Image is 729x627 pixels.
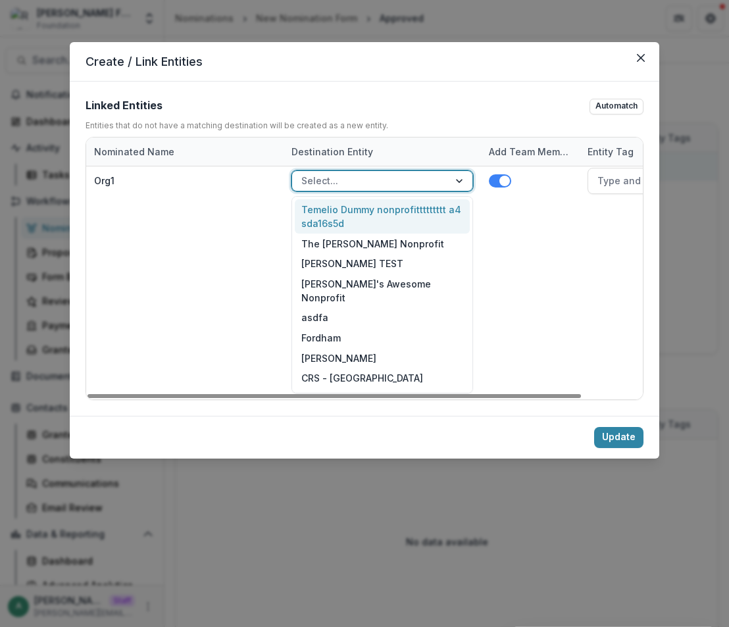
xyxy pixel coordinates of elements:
div: Entity Tag [580,145,641,159]
h2: Linked Entities [86,99,163,112]
header: Create / Link Entities [70,42,659,82]
div: [PERSON_NAME] [295,348,470,368]
div: Entity Tag [580,138,711,166]
button: Automatch [590,99,643,114]
div: [PERSON_NAME] TEST [295,253,470,274]
div: Nominated Name [86,138,284,166]
div: Destination Entity [284,138,481,166]
div: Temelio Dummy nonprofittttttttt a4 sda16s5d [295,199,470,234]
div: The [PERSON_NAME] Nonprofit [295,234,470,254]
div: [PERSON_NAME] [295,388,470,409]
div: CRS - [GEOGRAPHIC_DATA] [295,368,470,388]
div: Add Team Member [481,138,580,166]
div: Add Team Member [481,145,580,159]
button: Close [630,47,651,68]
div: Org1 [94,174,114,188]
div: Destination Entity [284,145,381,159]
div: asdfa [295,308,470,328]
div: Fordham [295,328,470,348]
div: [PERSON_NAME]'s Awesome Nonprofit [295,274,470,308]
button: Update [594,427,643,448]
div: Nominated Name [86,145,182,159]
p: Entities that do not have a matching destination will be created as a new entity. [86,120,388,132]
